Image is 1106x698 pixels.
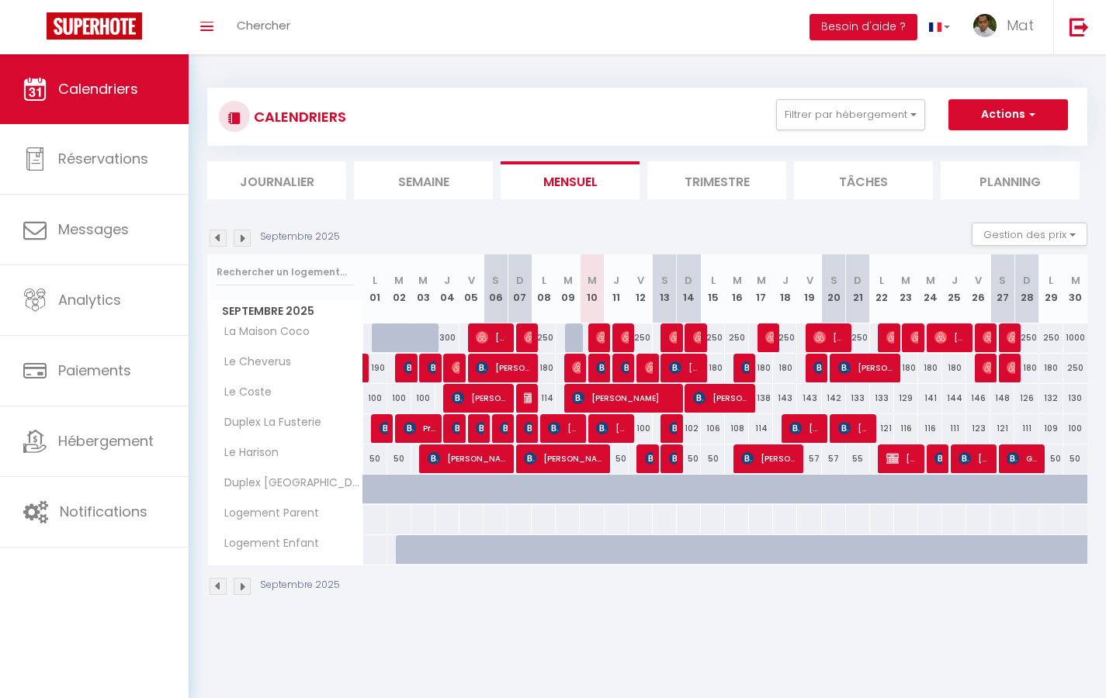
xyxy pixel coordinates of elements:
span: [PERSON_NAME] [693,383,749,413]
div: 50 [605,444,629,473]
div: 50 [363,444,387,473]
abbr: S [999,273,1006,288]
div: 180 [918,354,942,382]
div: 138 [749,384,773,413]
div: 50 [701,444,725,473]
span: [PERSON_NAME] [669,413,677,443]
span: Logement Parent [210,505,323,522]
div: 133 [870,384,894,413]
th: 30 [1063,254,1087,323]
span: [PERSON_NAME] [476,353,532,382]
div: 100 [363,384,387,413]
div: 190 [363,354,387,382]
th: 08 [532,254,556,323]
th: 14 [677,254,701,323]
div: 126 [1014,384,1038,413]
div: 180 [749,354,773,382]
span: Analytics [58,290,121,309]
div: 109 [1039,414,1063,443]
span: Le Harison [210,444,283,461]
abbr: M [757,273,766,288]
div: 111 [942,414,966,443]
div: 250 [1039,323,1063,352]
abbr: V [975,273,982,288]
div: 1000 [1063,323,1087,352]
span: [PERSON_NAME] [1007,323,1014,352]
span: Paiements [58,361,131,380]
span: Messages [58,219,129,239]
span: Le Cheverus [210,354,295,371]
span: [PERSON_NAME] [PERSON_NAME] [813,323,845,352]
div: 148 [990,384,1014,413]
th: 28 [1014,254,1038,323]
abbr: M [418,273,428,288]
span: La Maison Coco [210,323,314,340]
span: [PERSON_NAME] [983,323,990,352]
div: 133 [846,384,870,413]
th: 02 [387,254,411,323]
li: Planning [941,161,1080,199]
th: 18 [773,254,797,323]
div: 143 [773,384,797,413]
div: 57 [822,444,846,473]
div: 100 [387,384,411,413]
abbr: V [637,273,644,288]
th: 12 [629,254,653,323]
th: 22 [870,254,894,323]
span: [PERSON_NAME] [476,323,508,352]
abbr: D [1023,273,1031,288]
button: Gestion des prix [972,223,1087,246]
abbr: D [685,273,692,288]
span: [PERSON_NAME] [645,353,653,382]
span: [PERSON_NAME] [669,323,677,352]
span: [PERSON_NAME] [404,353,411,382]
span: [PERSON_NAME] [572,383,676,413]
span: [PERSON_NAME] [934,444,942,473]
span: Calendriers [58,79,138,98]
div: 121 [990,414,1014,443]
span: [PERSON_NAME] [741,444,797,473]
span: [PERSON_NAME] [572,353,580,382]
abbr: S [492,273,499,288]
button: Ouvrir le widget de chat LiveChat [12,6,59,53]
p: Septembre 2025 [260,578,340,593]
abbr: J [782,273,789,288]
th: 26 [966,254,990,323]
li: Tâches [794,161,933,199]
th: 24 [918,254,942,323]
th: 03 [411,254,435,323]
th: 25 [942,254,966,323]
span: Hébergement [58,431,154,451]
div: 180 [894,354,918,382]
button: Besoin d'aide ? [810,14,917,40]
div: 146 [966,384,990,413]
span: [PERSON_NAME] [524,444,604,473]
span: [PERSON_NAME] [PERSON_NAME] [452,383,508,413]
div: 114 [532,384,556,413]
div: 250 [629,323,653,352]
img: logout [1070,17,1089,36]
button: Filtrer par hébergement [776,99,925,130]
th: 19 [797,254,821,323]
input: Rechercher un logement... [217,258,354,286]
span: [PERSON_NAME] [380,413,387,443]
div: 250 [1014,323,1038,352]
abbr: L [542,273,546,288]
span: [PERSON_NAME] [645,444,653,473]
span: Chercher [237,17,290,33]
p: Septembre 2025 [260,230,340,244]
div: 180 [773,354,797,382]
abbr: M [563,273,573,288]
span: [PERSON_NAME] [838,353,894,382]
th: 29 [1039,254,1063,323]
div: 180 [1014,354,1038,382]
span: [PERSON_NAME] [524,323,532,352]
span: Ballet Aurore [765,323,773,352]
span: [PERSON_NAME] [838,413,870,443]
span: [PERSON_NAME] [886,323,894,352]
span: [PERSON_NAME] [959,444,990,473]
th: 05 [459,254,484,323]
a: [PERSON_NAME] [363,354,371,383]
li: Semaine [354,161,493,199]
div: 111 [1014,414,1038,443]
